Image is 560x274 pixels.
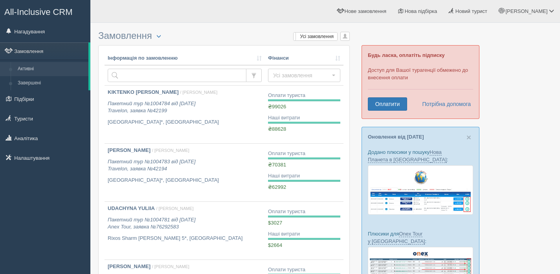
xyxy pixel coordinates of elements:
span: Нове замовлення [345,8,386,14]
div: Оплати туриста [268,266,340,274]
div: Оплати туриста [268,150,340,157]
p: Плюсики для : [368,230,473,245]
i: Пакетний тур №1004781 від [DATE] Anex Tour, заявка №76292583 [108,217,196,230]
button: Усі замовлення [268,69,340,82]
span: $2664 [268,242,282,248]
a: KIKTENKO [PERSON_NAME] / [PERSON_NAME] Пакетний тур №1004784 від [DATE]Travelon, заявка №42199 [G... [105,86,265,143]
b: Будь ласка, оплатіть підписку [368,52,444,58]
a: Нова Планета в [GEOGRAPHIC_DATA] [368,149,447,163]
div: Наші витрати [268,114,340,122]
i: Пакетний тур №1004784 від [DATE] Travelon, заявка №42199 [108,100,196,114]
span: All-Inclusive CRM [4,7,73,17]
span: ₴70381 [268,162,286,168]
label: Усі замовлення [294,33,337,40]
div: Наші витрати [268,172,340,180]
a: Onex Tour у [GEOGRAPHIC_DATA] [368,231,425,245]
a: Оплатити [368,97,407,111]
p: [GEOGRAPHIC_DATA]*, [GEOGRAPHIC_DATA] [108,177,262,184]
p: Додано плюсики у пошуку : [368,148,473,163]
b: UDACHYNA YULIIA [108,205,155,211]
span: × [466,133,471,142]
div: Оплати туриста [268,92,340,99]
p: [GEOGRAPHIC_DATA]*, [GEOGRAPHIC_DATA] [108,119,262,126]
button: Close [466,133,471,141]
span: / [PERSON_NAME] [152,264,189,269]
p: Rixos Sharm [PERSON_NAME] 5*, [GEOGRAPHIC_DATA] [108,235,262,242]
b: KIKTENKO [PERSON_NAME] [108,89,179,95]
span: Нова підбірка [405,8,437,14]
span: ₴88628 [268,126,286,132]
span: $3027 [268,220,282,226]
a: UDACHYNA YULIIA / [PERSON_NAME] Пакетний тур №1004781 від [DATE]Anex Tour, заявка №76292583 Rixos... [105,202,265,259]
span: Усі замовлення [273,71,330,79]
a: Оновлення від [DATE] [368,134,424,140]
a: Інформація по замовленню [108,55,262,62]
div: Доступ для Вашої турагенції обмежено до внесення оплати [362,45,479,119]
a: [PERSON_NAME] / [PERSON_NAME] Пакетний тур №1004783 від [DATE]Travelon, заявка №42194 [GEOGRAPHIC... [105,144,265,201]
a: Активні [14,62,88,76]
div: Наші витрати [268,230,340,238]
b: [PERSON_NAME] [108,263,151,269]
span: ₴99026 [268,104,286,110]
span: [PERSON_NAME] [505,8,547,14]
b: [PERSON_NAME] [108,147,151,153]
span: / [PERSON_NAME] [156,206,194,211]
span: ₴62992 [268,184,286,190]
a: Завершені [14,76,88,90]
a: Фінанси [268,55,340,62]
span: Новий турист [455,8,487,14]
i: Пакетний тур №1004783 від [DATE] Travelon, заявка №42194 [108,159,196,172]
a: All-Inclusive CRM [0,0,90,22]
a: Потрібна допомога [417,97,471,111]
h3: Замовлення [98,31,350,41]
div: Оплати туриста [268,208,340,216]
input: Пошук за номером замовлення, ПІБ або паспортом туриста [108,69,246,82]
img: new-planet-%D0%BF%D1%96%D0%B4%D0%B1%D1%96%D1%80%D0%BA%D0%B0-%D1%81%D1%80%D0%BC-%D0%B4%D0%BB%D1%8F... [368,165,473,215]
span: / [PERSON_NAME] [180,90,217,95]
